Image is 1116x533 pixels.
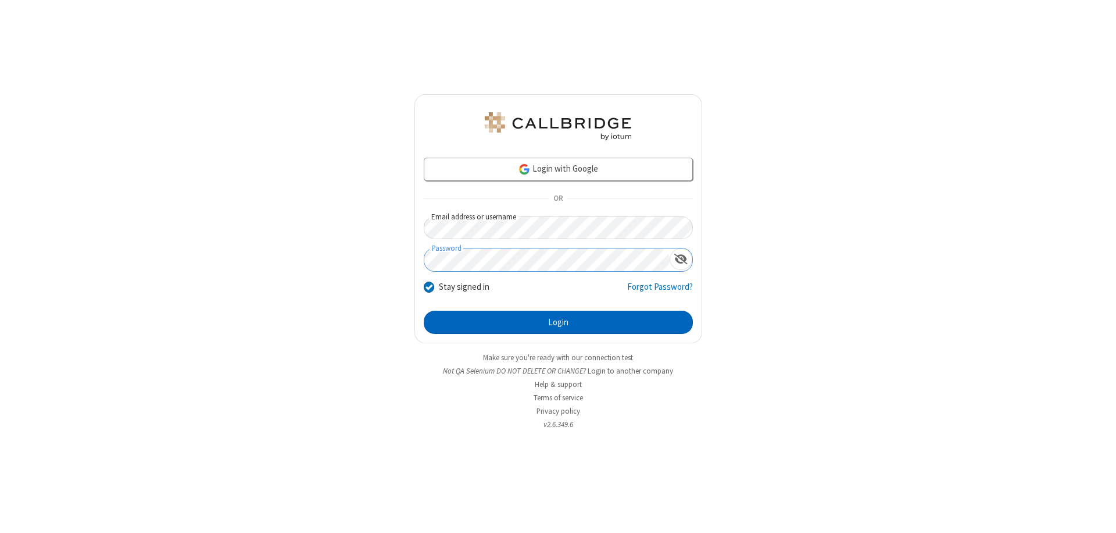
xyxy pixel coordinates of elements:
img: QA Selenium DO NOT DELETE OR CHANGE [482,112,634,140]
span: OR [549,191,567,207]
div: Show password [670,248,692,270]
a: Login with Google [424,158,693,181]
a: Privacy policy [536,406,580,416]
a: Terms of service [534,393,583,403]
input: Password [424,248,670,271]
li: Not QA Selenium DO NOT DELETE OR CHANGE? [414,365,702,376]
label: Stay signed in [439,280,489,294]
li: v2.6.349.6 [414,419,702,430]
a: Make sure you're ready with our connection test [483,353,633,363]
a: Forgot Password? [627,280,693,303]
input: Email address or username [424,216,693,239]
button: Login to another company [588,365,673,376]
img: google-icon.png [518,163,531,176]
button: Login [424,311,693,334]
a: Help & support [535,379,582,389]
